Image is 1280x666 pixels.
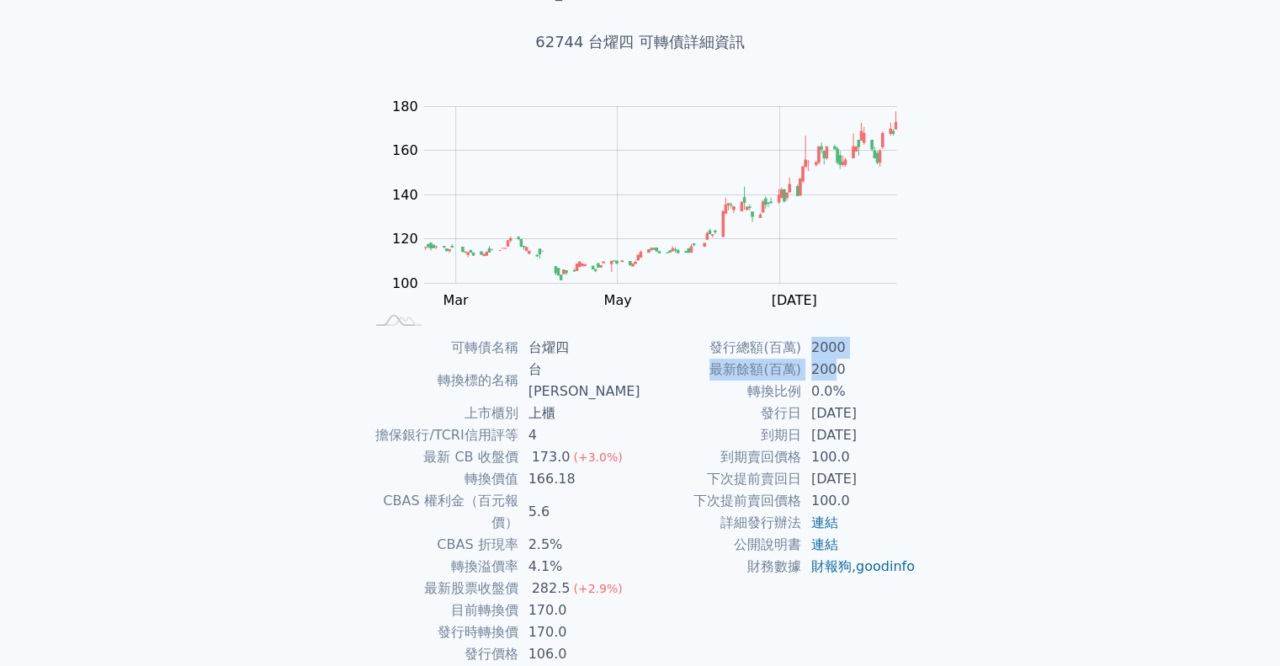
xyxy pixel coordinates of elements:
[364,621,518,643] td: 發行時轉換價
[640,468,801,490] td: 下次提前賣回日
[364,643,518,665] td: 發行價格
[518,643,640,665] td: 106.0
[364,556,518,578] td: 轉換溢價率
[518,402,640,424] td: 上櫃
[640,402,801,424] td: 發行日
[364,337,518,359] td: 可轉債名稱
[1196,585,1280,666] div: 聊天小工具
[640,512,801,534] td: 詳細發行辦法
[518,599,640,621] td: 170.0
[364,446,518,468] td: 最新 CB 收盤價
[392,142,418,158] tspan: 160
[392,187,418,203] tspan: 140
[856,558,915,574] a: goodinfo
[518,468,640,490] td: 166.18
[518,490,640,534] td: 5.6
[811,514,838,530] a: 連結
[518,337,640,359] td: 台燿四
[364,359,518,402] td: 轉換標的名稱
[392,231,418,247] tspan: 120
[801,381,916,402] td: 0.0%
[528,578,574,599] div: 282.5
[528,446,574,468] div: 173.0
[640,556,801,578] td: 財務數據
[1196,585,1280,666] iframe: Chat Widget
[801,556,916,578] td: ,
[640,359,801,381] td: 最新餘額(百萬)
[364,402,518,424] td: 上市櫃別
[801,490,916,512] td: 100.0
[364,599,518,621] td: 目前轉換價
[518,556,640,578] td: 4.1%
[392,275,418,291] tspan: 100
[383,99,921,308] g: Chart
[364,534,518,556] td: CBAS 折現率
[801,337,916,359] td: 2000
[443,292,469,308] tspan: Mar
[811,536,838,552] a: 連結
[573,450,622,464] span: (+3.0%)
[603,292,631,308] tspan: May
[518,534,640,556] td: 2.5%
[640,424,801,446] td: 到期日
[801,359,916,381] td: 2000
[518,621,640,643] td: 170.0
[801,402,916,424] td: [DATE]
[344,30,937,54] h1: 62744 台燿四 可轉債詳細資訊
[518,359,640,402] td: 台[PERSON_NAME]
[640,381,801,402] td: 轉換比例
[364,490,518,534] td: CBAS 權利金（百元報價）
[364,578,518,599] td: 最新股票收盤價
[573,582,622,595] span: (+2.9%)
[801,468,916,490] td: [DATE]
[392,99,418,115] tspan: 180
[811,558,852,574] a: 財報狗
[640,446,801,468] td: 到期賣回價格
[801,446,916,468] td: 100.0
[801,424,916,446] td: [DATE]
[518,424,640,446] td: 4
[771,292,816,308] tspan: [DATE]
[640,534,801,556] td: 公開說明書
[640,490,801,512] td: 下次提前賣回價格
[640,337,801,359] td: 發行總額(百萬)
[364,468,518,490] td: 轉換價值
[364,424,518,446] td: 擔保銀行/TCRI信用評等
